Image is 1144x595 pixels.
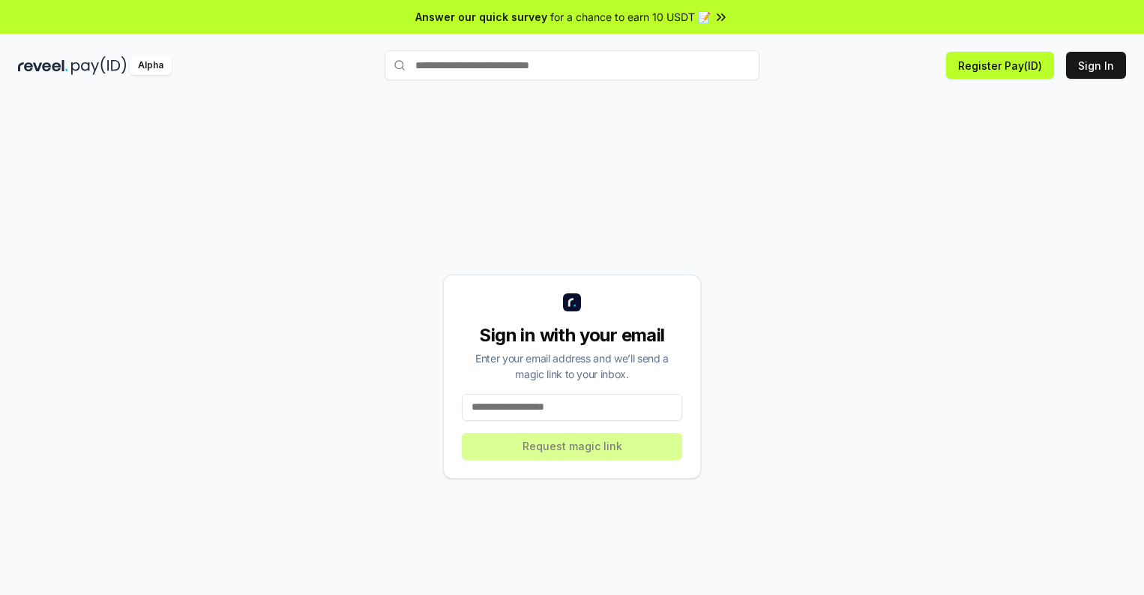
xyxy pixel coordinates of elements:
div: Enter your email address and we’ll send a magic link to your inbox. [462,350,682,382]
span: Answer our quick survey [415,9,547,25]
button: Register Pay(ID) [946,52,1054,79]
button: Sign In [1066,52,1126,79]
img: logo_small [563,293,581,311]
div: Alpha [130,56,172,75]
img: pay_id [71,56,127,75]
span: for a chance to earn 10 USDT 📝 [550,9,711,25]
div: Sign in with your email [462,323,682,347]
img: reveel_dark [18,56,68,75]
